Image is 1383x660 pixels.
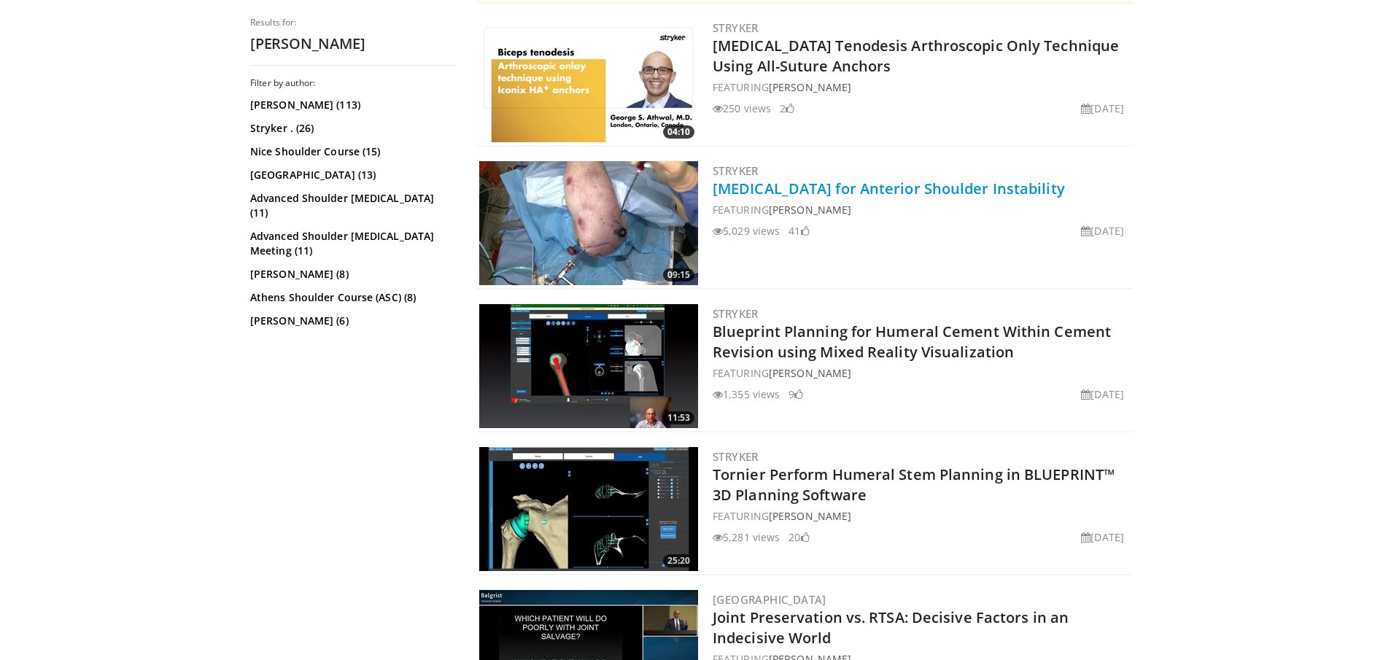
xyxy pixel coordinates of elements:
[713,79,1130,95] div: FEATURING
[713,387,780,402] li: 1,355 views
[769,366,851,380] a: [PERSON_NAME]
[250,77,454,89] h3: Filter by author:
[713,365,1130,381] div: FEATURING
[713,36,1119,76] a: [MEDICAL_DATA] Tenodesis Arthroscopic Only Technique Using All-Suture Anchors
[663,125,694,139] span: 04:10
[250,34,454,53] h2: [PERSON_NAME]
[1081,529,1124,545] li: [DATE]
[250,191,451,220] a: Advanced Shoulder [MEDICAL_DATA] (11)
[479,447,698,571] img: 7a9fc6b3-6c70-445c-a10d-1d90468e6f83.300x170_q85_crop-smart_upscale.jpg
[250,314,451,328] a: [PERSON_NAME] (6)
[713,592,826,607] a: [GEOGRAPHIC_DATA]
[479,161,698,285] img: 5abd6e6f-ec56-4e3e-9270-bc15eab5e236.300x170_q85_crop-smart_upscale.jpg
[250,17,454,28] p: Results for:
[250,229,451,258] a: Advanced Shoulder [MEDICAL_DATA] Meeting (11)
[250,98,451,112] a: [PERSON_NAME] (113)
[250,168,451,182] a: [GEOGRAPHIC_DATA] (13)
[713,163,759,178] a: Stryker
[769,80,851,94] a: [PERSON_NAME]
[250,267,451,282] a: [PERSON_NAME] (8)
[713,306,759,321] a: Stryker
[663,411,694,424] span: 11:53
[1081,223,1124,238] li: [DATE]
[713,508,1130,524] div: FEATURING
[479,304,698,428] a: 11:53
[780,101,794,116] li: 2
[250,290,451,305] a: Athens Shoulder Course (ASC) (8)
[250,121,451,136] a: Stryker . (26)
[663,554,694,567] span: 25:20
[713,465,1115,505] a: Tornier Perform Humeral Stem Planning in BLUEPRINT™ 3D Planning Software
[713,322,1111,362] a: Blueprint Planning for Humeral Cement Within Cement Revision using Mixed Reality Visualization
[769,203,851,217] a: [PERSON_NAME]
[479,18,698,142] a: 04:10
[789,387,803,402] li: 9
[663,268,694,282] span: 09:15
[713,449,759,464] a: Stryker
[479,447,698,571] a: 25:20
[789,529,809,545] li: 20
[713,20,759,35] a: Stryker
[713,529,780,545] li: 5,281 views
[713,179,1065,198] a: [MEDICAL_DATA] for Anterior Shoulder Instability
[479,161,698,285] a: 09:15
[713,223,780,238] li: 5,029 views
[789,223,809,238] li: 41
[250,144,451,159] a: Nice Shoulder Course (15)
[769,509,851,523] a: [PERSON_NAME]
[479,18,698,142] img: dd3c9599-9b8f-4523-a967-19256dd67964.300x170_q85_crop-smart_upscale.jpg
[1081,101,1124,116] li: [DATE]
[713,607,1069,648] a: Joint Preservation vs. RTSA: Decisive Factors in an Indecisive World
[713,202,1130,217] div: FEATURING
[479,304,698,428] img: 79e7ba74-6523-4cfb-b3a1-07a5e7c5be41.300x170_q85_crop-smart_upscale.jpg
[1081,387,1124,402] li: [DATE]
[713,101,771,116] li: 250 views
